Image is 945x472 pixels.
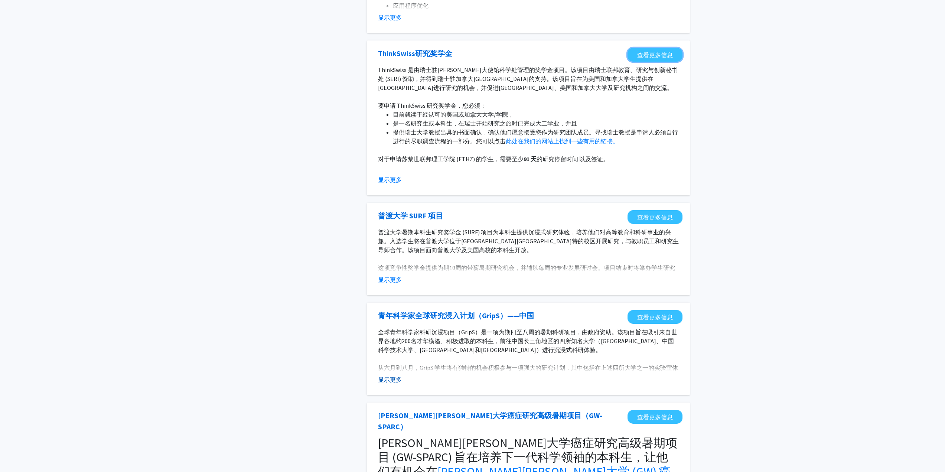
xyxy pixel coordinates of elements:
[378,376,402,383] font: 显示更多
[378,375,402,384] button: 显示更多
[378,411,602,431] font: [PERSON_NAME][PERSON_NAME]大学癌症研究高级暑期项目（GW-SPARC）
[378,211,443,220] font: 普渡大学 SURF 项目
[378,14,402,21] font: 显示更多
[378,176,402,183] font: 显示更多
[378,102,486,109] font: 要申请 ThinkSwiss 研究奖学金，您必须：
[378,311,534,320] font: 青年科学家全球研究浸入计划（GripS）——中国
[637,51,673,59] font: 查看更多信息
[393,111,514,118] font: 目前就读于经认可的美国或加拿大大学/学院，
[378,310,534,321] a: 在新标签页中打开
[6,439,32,466] iframe: 聊天
[378,175,402,184] button: 显示更多
[378,66,678,91] font: ThinkSwiss 是由瑞士驻[PERSON_NAME]大使馆科学处管理的奖学金项目。该项目由瑞士联邦教育、研究与创新秘书处 (SERI) 资助，并得到瑞士驻加拿大[GEOGRAPHIC_DA...
[637,214,673,221] font: 查看更多信息
[378,275,402,284] button: 显示更多
[393,2,428,9] font: 应用程序优化
[378,264,675,280] font: 这项竞争性奖学金提供为期10周的带薪暑期研究机会，并辅以每周的专业发展研讨会。项目结束时将举办学生研究研讨会。参与者需提交一份最终报告，记录其研究成果。
[378,49,452,58] font: ThinkSwiss研究奖学金
[637,413,673,421] font: 查看更多信息
[378,155,524,163] font: 对于申请苏黎世联邦理工学院 (ETHZ) 的学生，需要至少
[393,128,595,136] font: 提供瑞士大学教授出具的书面确认，确认他们愿意接受您作为研究团队成员。
[378,364,678,389] font: 从六月到八月，GripS 学生将有独特的机会积极参与一项强大的研究计划，其中包括在上述四所大学之一的实验室体验、行业访问、游览风景如画的长江三角洲地区、沉浸式中国文化活动、受人尊敬的学者的启发性...
[378,276,402,283] font: 显示更多
[378,210,443,221] a: 在新标签页中打开
[378,228,679,254] font: 普渡大学暑期本科生研究奖学金 (SURF) 项目为本科生提供沉浸式研究体验，培养他们对高等教育和科研事业的兴趣。入选学生将在普渡大学位于[GEOGRAPHIC_DATA][GEOGRAPHIC_...
[524,155,537,163] font: 91 天
[628,410,682,424] a: 在新标签页中打开
[506,137,619,145] a: 此处在我们的网站上找到一些有用的链接。
[378,328,677,354] font: 全球青年科学家科研沉浸项目（GripS）是一项为期四至八周的暑期科研项目，由政府资助。该项目旨在吸引来自世界各地约200名才华横溢、积极进取的本科生，前往中国长三角地区的四所知名大学（[GEOG...
[628,210,682,224] a: 在新标签页中打开
[378,13,402,22] button: 显示更多
[637,313,673,321] font: 查看更多信息
[628,48,682,62] a: 在新标签页中打开
[628,310,682,324] a: 在新标签页中打开
[393,120,577,127] font: 是一名研究生或本科生，在瑞士开始研究之旅时已完成大二学业，并且
[378,48,452,59] a: 在新标签页中打开
[537,155,609,163] font: 的研究停留时间 以及签证。
[378,410,624,432] a: 在新标签页中打开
